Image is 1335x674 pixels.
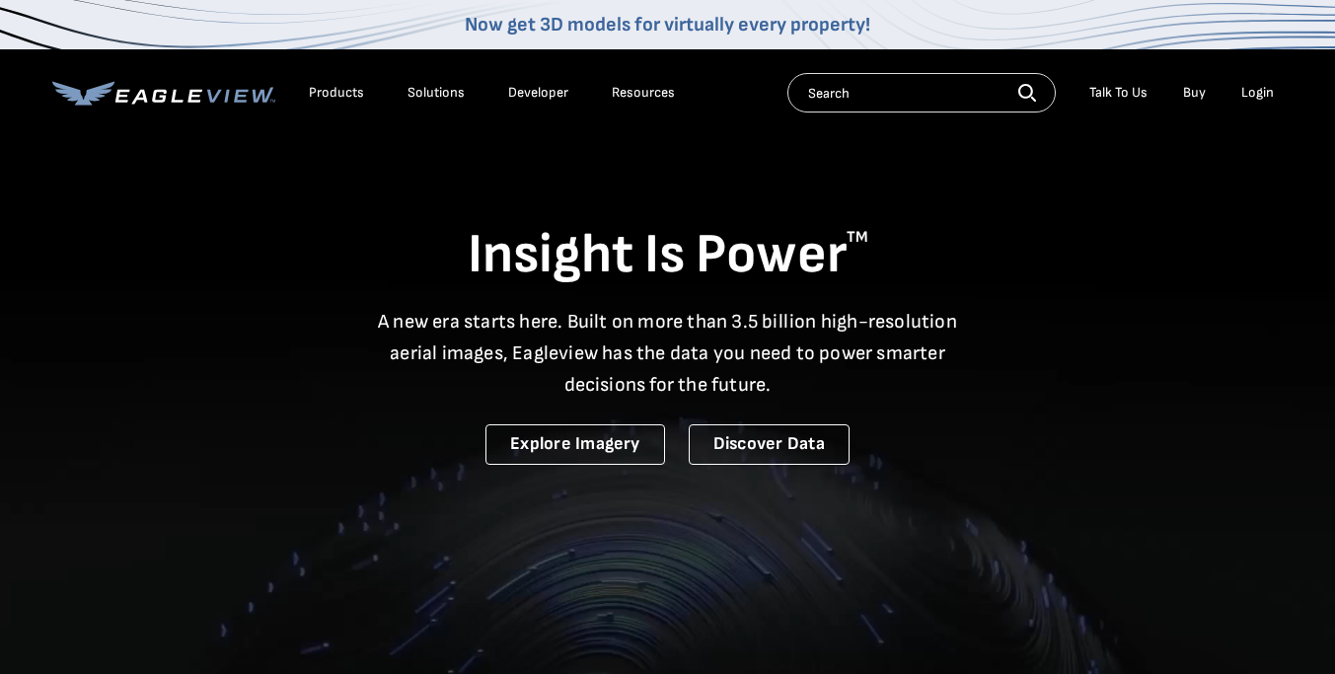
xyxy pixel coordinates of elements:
a: Explore Imagery [485,424,665,465]
div: Talk To Us [1089,84,1148,102]
a: Buy [1183,84,1206,102]
a: Discover Data [689,424,850,465]
div: Products [309,84,364,102]
sup: TM [847,228,868,247]
a: Developer [508,84,568,102]
div: Resources [612,84,675,102]
a: Now get 3D models for virtually every property! [465,13,870,37]
h1: Insight Is Power [52,221,1284,290]
input: Search [787,73,1056,112]
div: Login [1241,84,1274,102]
p: A new era starts here. Built on more than 3.5 billion high-resolution aerial images, Eagleview ha... [366,306,970,401]
div: Solutions [408,84,465,102]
